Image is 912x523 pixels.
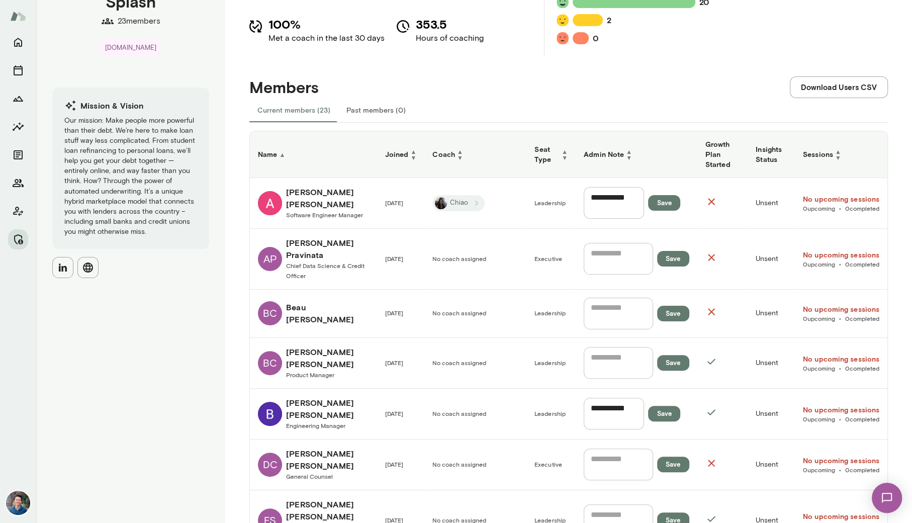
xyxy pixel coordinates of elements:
button: Client app [8,201,28,221]
span: ▼ [457,154,463,160]
a: 0upcoming [803,364,835,372]
span: 0 completed [845,466,879,474]
span: 0 upcoming [803,415,835,423]
h6: [PERSON_NAME] [PERSON_NAME] [286,397,369,421]
span: [DATE] [385,309,403,316]
h6: [PERSON_NAME] [PERSON_NAME] [286,448,369,472]
div: AP [258,247,282,271]
h4: Members [249,77,319,97]
span: ▼ [410,154,416,160]
span: 0 upcoming [803,314,835,322]
a: 0completed [845,204,879,212]
h6: No upcoming sessions [803,250,879,260]
img: Alex Yu [6,491,30,515]
h6: Growth Plan Started [705,139,740,169]
span: ▼ [626,154,632,160]
span: 0 completed [845,364,879,372]
a: No upcoming sessions [803,304,879,314]
h6: Mission & Vision [64,100,197,112]
a: 0upcoming [803,314,835,322]
p: Hours of coaching [416,32,484,44]
h6: Insights Status [756,144,787,164]
span: ▲ [626,148,632,154]
button: Save [657,251,689,267]
span: [DATE] [385,359,403,366]
a: 0completed [845,364,879,372]
a: AP[PERSON_NAME] PravinataChief Data Science & Credit Officer [258,237,369,281]
a: 0upcoming [803,260,835,268]
a: Brett Rowberry[PERSON_NAME] [PERSON_NAME]Engineering Manager [258,397,369,431]
span: ▼ [835,154,841,160]
h6: Name [258,149,369,159]
img: feedback icon [557,14,569,26]
img: Brett Rowberry [258,402,282,426]
span: No coach assigned [432,309,486,316]
h6: 0 [593,32,599,44]
td: Unsent [748,290,795,338]
button: Download Users CSV [790,76,888,98]
button: Save [657,457,689,472]
p: 23 members [118,15,160,27]
h6: [PERSON_NAME] [PERSON_NAME] [286,186,369,210]
span: No coach assigned [432,461,486,468]
a: 0upcoming [803,466,835,474]
span: • [803,314,879,322]
h5: 353.5 [416,16,484,32]
a: 0completed [845,415,879,423]
span: Leadership [534,309,565,316]
button: Current members (23) [249,98,338,122]
a: 0upcoming [803,204,835,212]
h6: Admin Note [584,148,689,160]
h6: Coach [432,148,518,160]
span: [DATE] [385,461,403,468]
img: Mento [10,7,26,26]
img: Chiao Dyi [435,197,447,209]
h6: [PERSON_NAME] Pravinata [286,237,369,261]
h6: [PERSON_NAME] [PERSON_NAME] [286,498,369,522]
a: No upcoming sessions [803,194,879,204]
span: 0 completed [845,260,879,268]
h6: No upcoming sessions [803,405,879,415]
span: • [803,364,879,372]
span: 0 completed [845,314,879,322]
img: Allen Hulley [258,191,282,215]
span: 0 upcoming [803,364,835,372]
td: Unsent [748,338,795,389]
a: No upcoming sessions [803,511,879,521]
a: DC[PERSON_NAME] [PERSON_NAME]General Counsel [258,448,369,482]
span: 0 upcoming [803,466,835,474]
button: Save [648,195,680,211]
img: feedback icon [557,32,569,44]
button: Save [657,355,689,371]
button: Sessions [8,60,28,80]
h5: 100% [268,16,385,32]
td: Unsent [748,440,795,490]
span: Chief Data Science & Credit Officer [286,262,364,279]
span: Leadership [534,199,565,206]
p: Our mission: Make people more powerful than their debt. We’re here to make loan stuff way less co... [64,116,197,236]
h6: 2 [607,14,611,26]
span: Chiao [444,198,474,208]
span: [DATE] [385,255,403,262]
td: Unsent [748,389,795,440]
a: Allen Hulley[PERSON_NAME] [PERSON_NAME]Software Engineer Manager [258,186,369,220]
span: No coach assigned [432,410,486,417]
button: Growth Plan [8,89,28,109]
span: ▲ [835,148,841,154]
a: No upcoming sessions [803,354,879,364]
button: Past members (0) [338,98,414,122]
span: Executive [534,461,562,468]
span: • [803,204,879,212]
span: [DATE] [385,410,403,417]
h6: [PERSON_NAME] [PERSON_NAME] [286,346,369,370]
div: DC [258,453,282,477]
a: No upcoming sessions [803,456,879,466]
div: Chiao DyiChiao [432,195,485,211]
span: No coach assigned [432,359,486,366]
td: Unsent [748,229,795,290]
span: ▼ [562,154,568,160]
